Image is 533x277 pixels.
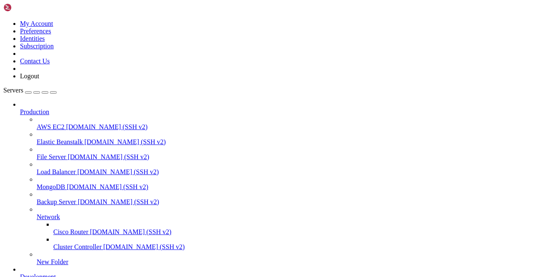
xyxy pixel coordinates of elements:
[37,138,83,145] span: Elastic Beanstalk
[37,153,66,160] span: File Server
[67,183,148,190] span: [DOMAIN_NAME] (SSH v2)
[37,153,530,161] a: File Server [DOMAIN_NAME] (SSH v2)
[20,42,54,50] a: Subscription
[37,183,65,190] span: MongoDB
[37,116,530,131] li: AWS EC2 [DOMAIN_NAME] (SSH v2)
[53,236,530,251] li: Cluster Controller [DOMAIN_NAME] (SSH v2)
[37,168,530,176] a: Load Balancer [DOMAIN_NAME] (SSH v2)
[66,123,148,130] span: [DOMAIN_NAME] (SSH v2)
[20,108,49,115] span: Production
[37,258,68,265] span: New Folder
[37,251,530,266] li: New Folder
[37,198,530,206] a: Backup Server [DOMAIN_NAME] (SSH v2)
[20,101,530,266] li: Production
[53,228,530,236] a: Cisco Router [DOMAIN_NAME] (SSH v2)
[68,153,149,160] span: [DOMAIN_NAME] (SSH v2)
[20,108,530,116] a: Production
[53,221,530,236] li: Cisco Router [DOMAIN_NAME] (SSH v2)
[20,27,51,35] a: Preferences
[37,198,76,205] span: Backup Server
[103,243,185,250] span: [DOMAIN_NAME] (SSH v2)
[37,146,530,161] li: File Server [DOMAIN_NAME] (SSH v2)
[3,87,23,94] span: Servers
[37,131,530,146] li: Elastic Beanstalk [DOMAIN_NAME] (SSH v2)
[37,138,530,146] a: Elastic Beanstalk [DOMAIN_NAME] (SSH v2)
[37,206,530,251] li: Network
[3,87,57,94] a: Servers
[37,213,530,221] a: Network
[77,168,159,175] span: [DOMAIN_NAME] (SSH v2)
[53,243,530,251] a: Cluster Controller [DOMAIN_NAME] (SSH v2)
[20,35,45,42] a: Identities
[85,138,166,145] span: [DOMAIN_NAME] (SSH v2)
[20,57,50,65] a: Contact Us
[37,213,60,220] span: Network
[37,258,530,266] a: New Folder
[37,123,65,130] span: AWS EC2
[90,228,172,235] span: [DOMAIN_NAME] (SSH v2)
[37,168,76,175] span: Load Balancer
[37,161,530,176] li: Load Balancer [DOMAIN_NAME] (SSH v2)
[20,20,53,27] a: My Account
[37,123,530,131] a: AWS EC2 [DOMAIN_NAME] (SSH v2)
[37,176,530,191] li: MongoDB [DOMAIN_NAME] (SSH v2)
[3,3,51,12] img: Shellngn
[37,183,530,191] a: MongoDB [DOMAIN_NAME] (SSH v2)
[20,72,39,80] a: Logout
[37,191,530,206] li: Backup Server [DOMAIN_NAME] (SSH v2)
[53,243,102,250] span: Cluster Controller
[53,228,88,235] span: Cisco Router
[78,198,159,205] span: [DOMAIN_NAME] (SSH v2)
